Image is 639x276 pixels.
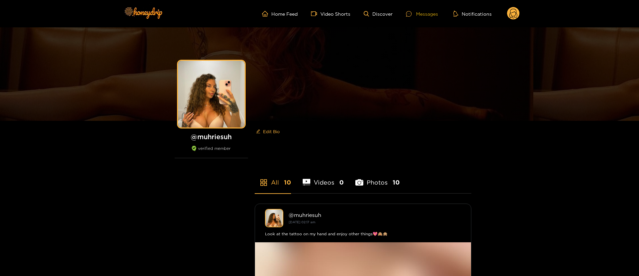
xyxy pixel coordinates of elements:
[255,126,281,137] button: editEdit Bio
[284,178,291,187] span: 10
[263,128,280,135] span: Edit Bio
[311,11,350,17] a: Video Shorts
[339,178,344,187] span: 0
[289,212,461,218] div: @ muhriesuh
[303,163,344,193] li: Videos
[311,11,320,17] span: video-camera
[393,178,400,187] span: 10
[175,132,248,141] h1: @ muhriesuh
[289,220,315,224] small: [DATE] 02:17 am
[255,163,291,193] li: All
[175,146,248,158] div: verified member
[256,129,260,134] span: edit
[406,10,438,18] div: Messages
[451,10,494,17] button: Notifications
[262,11,271,17] span: home
[364,11,393,17] a: Discover
[355,163,400,193] li: Photos
[265,209,283,227] img: muhriesuh
[265,231,461,237] div: Look at the tattoo on my hand and enjoy other things💖🙈🙊
[260,179,268,187] span: appstore
[262,11,298,17] a: Home Feed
